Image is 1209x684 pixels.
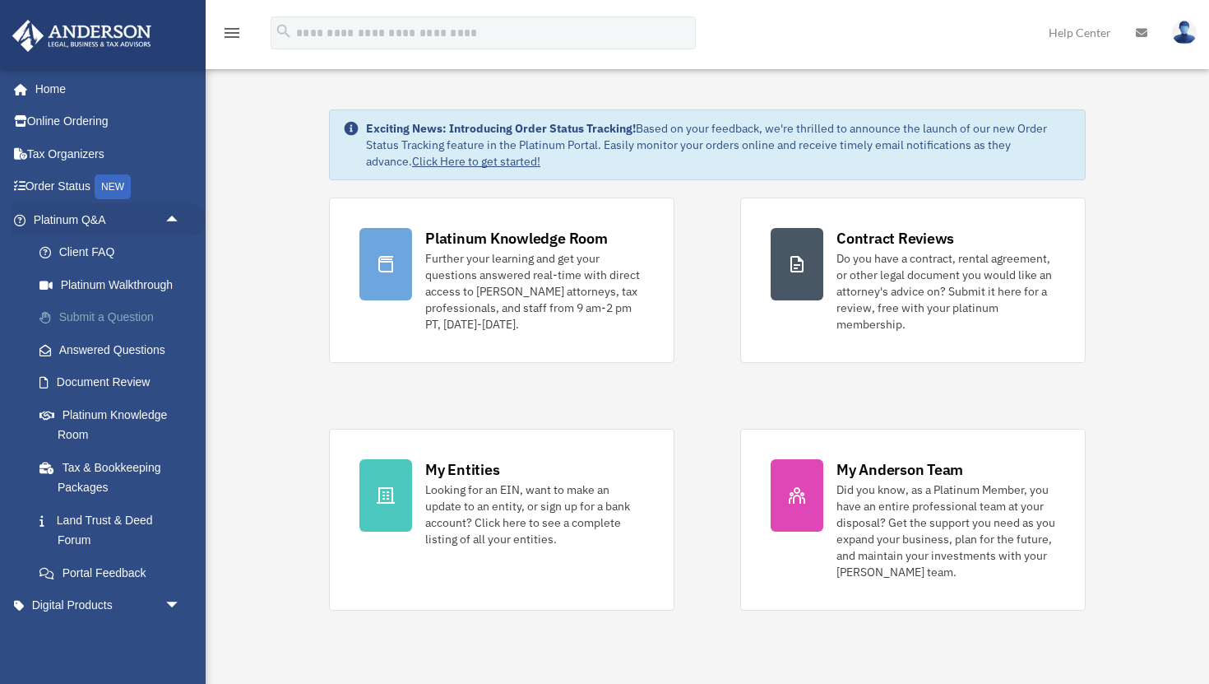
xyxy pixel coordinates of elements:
[836,482,1055,580] div: Did you know, as a Platinum Member, you have an entire professional team at your disposal? Get th...
[329,198,674,363] a: Platinum Knowledge Room Further your learning and get your questions answered real-time with dire...
[23,366,206,399] a: Document Review
[23,504,206,556] a: Land Trust & Deed Forum
[836,250,1055,333] div: Do you have a contract, rental agreement, or other legal document you would like an attorney's ad...
[12,105,206,138] a: Online Ordering
[12,170,206,204] a: Order StatusNEW
[23,236,206,269] a: Client FAQ
[23,333,206,366] a: Answered Questions
[164,621,197,655] span: arrow_drop_down
[740,198,1086,363] a: Contract Reviews Do you have a contract, rental agreement, or other legal document you would like...
[412,154,540,169] a: Click Here to get started!
[23,556,206,589] a: Portal Feedback
[1172,21,1197,44] img: User Pic
[425,250,644,333] div: Further your learning and get your questions answered real-time with direct access to [PERSON_NAM...
[836,459,963,480] div: My Anderson Team
[740,429,1086,611] a: My Anderson Team Did you know, as a Platinum Member, you have an entire professional team at your...
[222,23,242,43] i: menu
[23,398,206,451] a: Platinum Knowledge Room
[23,268,206,301] a: Platinum Walkthrough
[222,29,242,43] a: menu
[164,203,197,237] span: arrow_drop_up
[275,22,293,40] i: search
[12,203,206,236] a: Platinum Q&Aarrow_drop_up
[23,301,206,334] a: Submit a Question
[12,72,197,105] a: Home
[425,482,644,547] div: Looking for an EIN, want to make an update to an entity, or sign up for a bank account? Click her...
[95,174,131,199] div: NEW
[12,621,206,654] a: My Entitiesarrow_drop_down
[425,228,608,249] div: Platinum Knowledge Room
[366,121,636,136] strong: Exciting News: Introducing Order Status Tracking!
[836,228,954,249] div: Contract Reviews
[12,589,206,622] a: Digital Productsarrow_drop_down
[23,451,206,504] a: Tax & Bookkeeping Packages
[329,429,674,611] a: My Entities Looking for an EIN, want to make an update to an entity, or sign up for a bank accoun...
[366,120,1072,170] div: Based on your feedback, we're thrilled to announce the launch of our new Order Status Tracking fe...
[425,459,499,480] div: My Entities
[7,20,156,52] img: Anderson Advisors Platinum Portal
[12,137,206,170] a: Tax Organizers
[164,589,197,623] span: arrow_drop_down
